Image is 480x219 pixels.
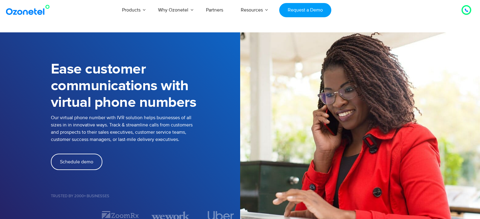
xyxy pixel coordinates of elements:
[51,61,240,111] h1: Ease customer communications with virtual phone numbers
[60,159,93,164] span: Schedule demo
[51,194,240,198] h5: Trusted by 2000+ Businesses
[51,114,240,143] p: Our virtual phone number with IVR solution helps businesses of all sizes in in innovative ways. T...
[279,3,331,17] a: Request a Demo
[51,154,102,170] a: Schedule demo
